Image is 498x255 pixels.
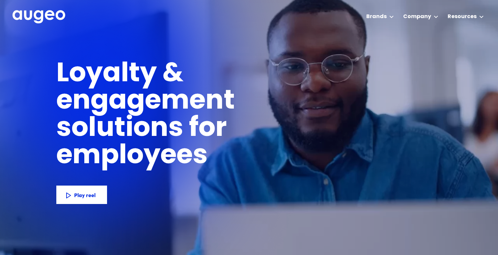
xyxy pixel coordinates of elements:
[448,13,477,21] div: Resources
[366,13,387,21] div: Brands
[13,10,65,24] a: home
[56,61,341,143] h1: Loyalty & engagement solutions for
[56,143,219,170] h1: employees
[403,13,431,21] div: Company
[56,186,107,204] a: Play reel
[13,10,65,24] img: Augeo's full logo in white.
